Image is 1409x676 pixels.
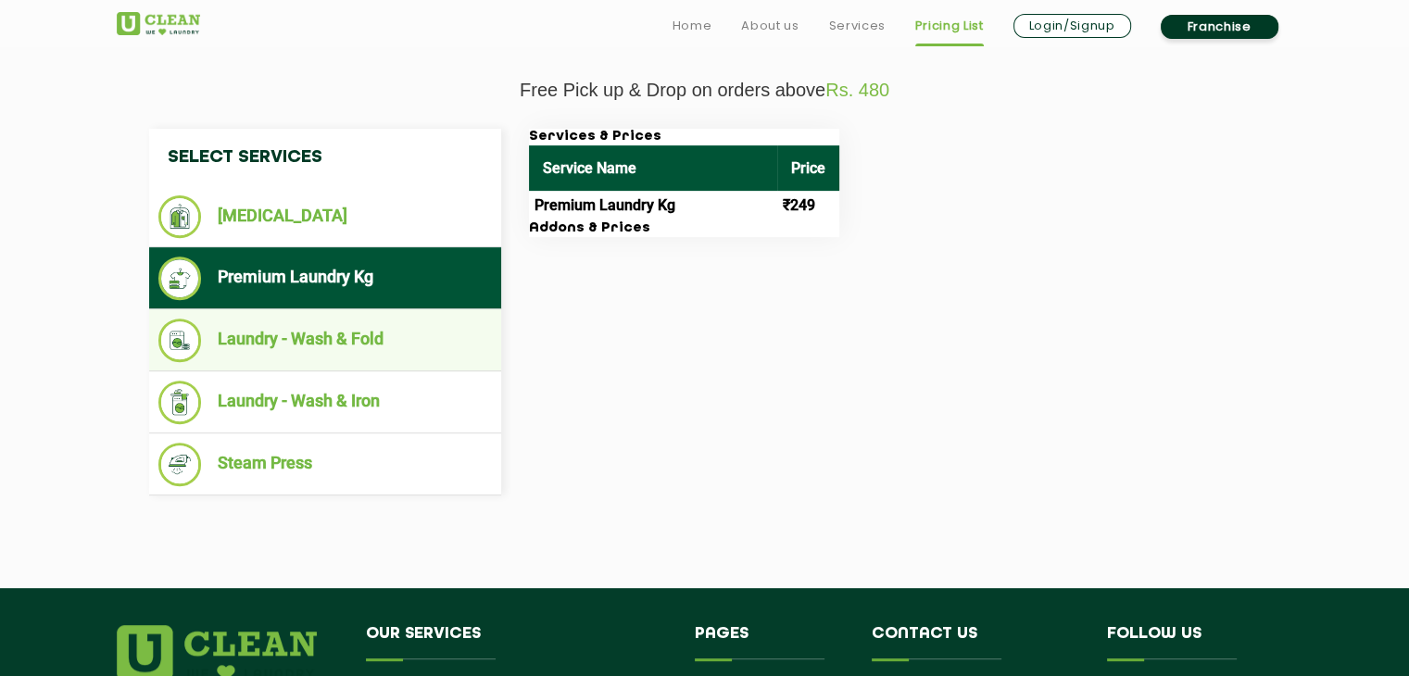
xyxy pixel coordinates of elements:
img: Premium Laundry Kg [158,257,202,300]
a: About us [741,15,799,37]
h3: Services & Prices [529,129,839,145]
img: Laundry - Wash & Fold [158,319,202,362]
td: Premium Laundry Kg [529,191,777,220]
a: Login/Signup [1013,14,1131,38]
img: UClean Laundry and Dry Cleaning [117,12,200,35]
li: Laundry - Wash & Iron [158,381,492,424]
h4: Contact us [872,625,1079,660]
h3: Addons & Prices [529,220,839,237]
td: ₹249 [777,191,839,220]
th: Service Name [529,145,777,191]
a: Home [673,15,712,37]
th: Price [777,145,839,191]
h4: Our Services [366,625,668,660]
li: Laundry - Wash & Fold [158,319,492,362]
img: Dry Cleaning [158,195,202,238]
img: Laundry - Wash & Iron [158,381,202,424]
span: Rs. 480 [825,80,889,100]
a: Franchise [1161,15,1278,39]
h4: Pages [695,625,844,660]
h4: Select Services [149,129,501,186]
li: Steam Press [158,443,492,486]
h4: Follow us [1107,625,1270,660]
p: Free Pick up & Drop on orders above [117,80,1293,101]
li: Premium Laundry Kg [158,257,492,300]
li: [MEDICAL_DATA] [158,195,492,238]
img: Steam Press [158,443,202,486]
a: Services [828,15,885,37]
a: Pricing List [915,15,984,37]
